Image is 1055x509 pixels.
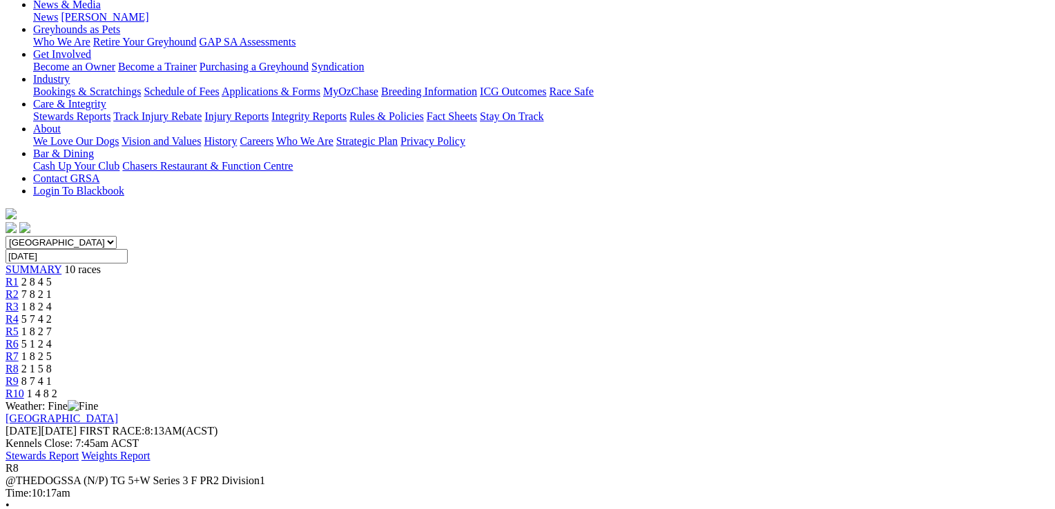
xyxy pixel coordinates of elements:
a: News [33,11,58,23]
div: Industry [33,86,1039,98]
a: Chasers Restaurant & Function Centre [122,160,293,172]
span: 10 races [64,263,101,275]
img: facebook.svg [6,222,17,233]
a: Bar & Dining [33,148,94,159]
a: SUMMARY [6,263,61,275]
a: Purchasing a Greyhound [200,61,309,72]
a: R7 [6,350,19,362]
a: Bookings & Scratchings [33,86,141,97]
div: Greyhounds as Pets [33,36,1039,48]
a: Track Injury Rebate [113,110,202,122]
a: Greyhounds as Pets [33,23,120,35]
a: Fact Sheets [427,110,477,122]
a: Who We Are [276,135,333,147]
a: Retire Your Greyhound [93,36,197,48]
a: Cash Up Your Club [33,160,119,172]
a: Integrity Reports [271,110,347,122]
a: ICG Outcomes [480,86,546,97]
a: Contact GRSA [33,172,99,184]
a: About [33,123,61,134]
a: Breeding Information [381,86,477,97]
div: Kennels Close: 7:45am ACST [6,437,1039,450]
a: Vision and Values [122,135,201,147]
div: Get Involved [33,61,1039,73]
img: twitter.svg [19,222,30,233]
span: 5 7 4 2 [21,313,52,325]
a: Privacy Policy [400,135,465,147]
span: 1 8 2 5 [21,350,52,362]
a: Stewards Report [6,450,79,461]
span: Time: [6,487,32,499]
span: 2 8 4 5 [21,276,52,288]
a: Careers [240,135,273,147]
a: R10 [6,388,24,399]
a: [PERSON_NAME] [61,11,148,23]
span: [DATE] [6,425,41,437]
a: Stay On Track [480,110,543,122]
span: 1 8 2 4 [21,301,52,312]
a: We Love Our Dogs [33,135,119,147]
a: Weights Report [81,450,151,461]
input: Select date [6,249,128,263]
a: Strategic Plan [336,135,398,147]
span: 8 7 4 1 [21,375,52,387]
a: MyOzChase [323,86,378,97]
a: Rules & Policies [349,110,424,122]
span: 8:13AM(ACST) [79,425,217,437]
a: R4 [6,313,19,325]
span: 2 1 5 8 [21,363,52,375]
img: logo-grsa-white.png [6,208,17,219]
div: Care & Integrity [33,110,1039,123]
div: 10:17am [6,487,1039,499]
span: 5 1 2 4 [21,338,52,350]
a: Applications & Forms [222,86,320,97]
img: Fine [68,400,98,412]
a: Stewards Reports [33,110,110,122]
a: R9 [6,375,19,387]
a: R3 [6,301,19,312]
span: Weather: Fine [6,400,98,412]
a: Care & Integrity [33,98,106,110]
a: Get Involved [33,48,91,60]
span: FIRST RACE: [79,425,144,437]
a: Become a Trainer [118,61,197,72]
a: R2 [6,288,19,300]
span: 1 4 8 2 [27,388,57,399]
a: Race Safe [549,86,593,97]
span: [DATE] [6,425,77,437]
a: R1 [6,276,19,288]
a: R8 [6,363,19,375]
a: Industry [33,73,70,85]
a: R5 [6,326,19,337]
span: 1 8 2 7 [21,326,52,337]
div: About [33,135,1039,148]
span: R8 [6,462,19,474]
span: 7 8 2 1 [21,288,52,300]
div: @THEDOGSSA (N/P) TG 5+W Series 3 F PR2 Division1 [6,475,1039,487]
a: Who We Are [33,36,90,48]
a: R6 [6,338,19,350]
a: Schedule of Fees [144,86,219,97]
div: Bar & Dining [33,160,1039,172]
a: Injury Reports [204,110,269,122]
div: News & Media [33,11,1039,23]
a: History [204,135,237,147]
a: Login To Blackbook [33,185,124,197]
a: Syndication [311,61,364,72]
a: GAP SA Assessments [200,36,296,48]
a: [GEOGRAPHIC_DATA] [6,412,118,424]
a: Become an Owner [33,61,115,72]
